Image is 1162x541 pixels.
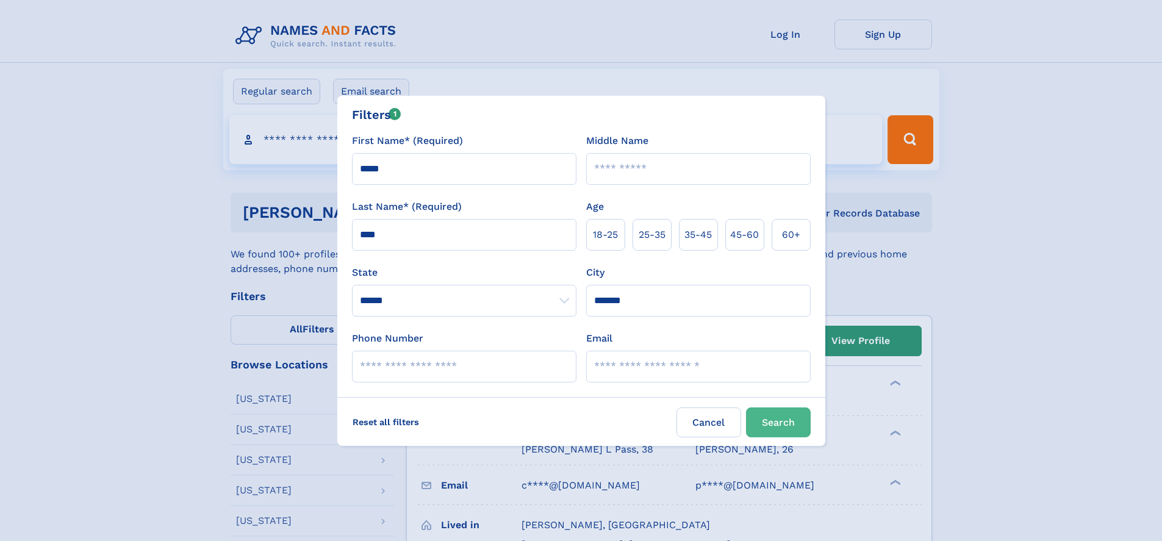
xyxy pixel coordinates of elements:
[746,407,811,437] button: Search
[586,331,612,346] label: Email
[782,228,800,242] span: 60+
[352,199,462,214] label: Last Name* (Required)
[352,106,401,124] div: Filters
[352,265,576,280] label: State
[345,407,427,437] label: Reset all filters
[586,265,604,280] label: City
[352,134,463,148] label: First Name* (Required)
[593,228,618,242] span: 18‑25
[684,228,712,242] span: 35‑45
[730,228,759,242] span: 45‑60
[586,134,648,148] label: Middle Name
[639,228,665,242] span: 25‑35
[586,199,604,214] label: Age
[352,331,423,346] label: Phone Number
[676,407,741,437] label: Cancel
